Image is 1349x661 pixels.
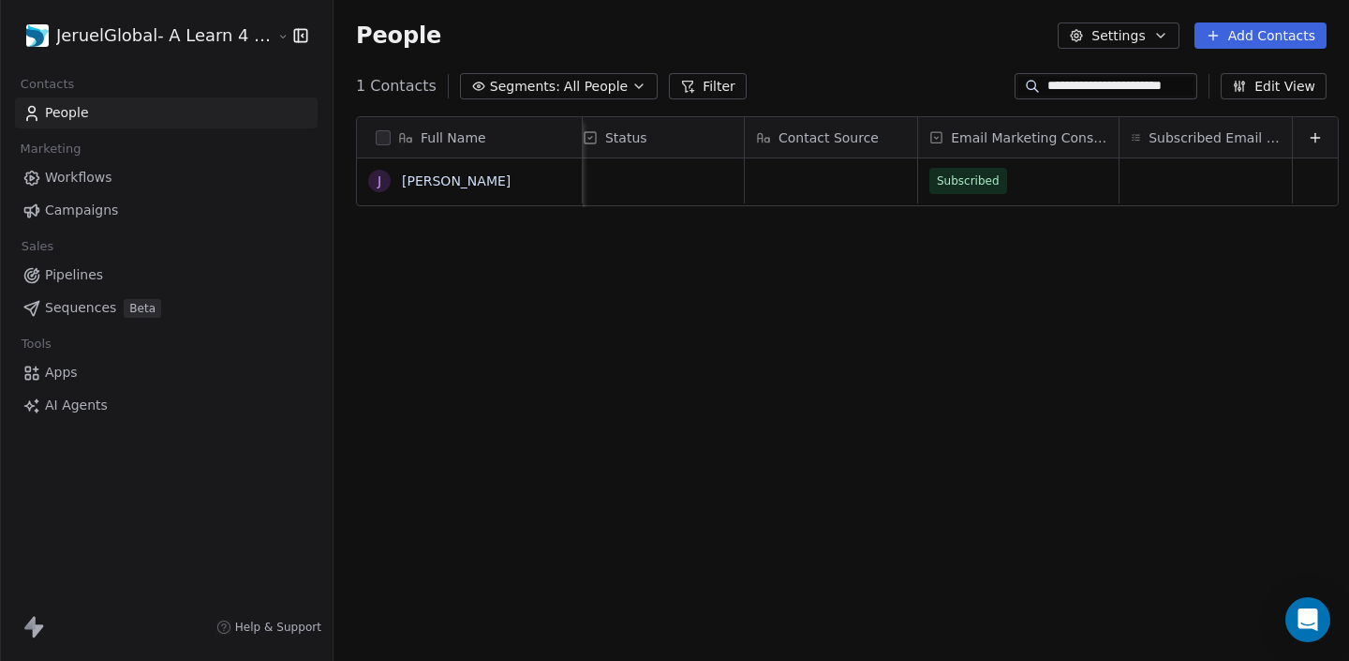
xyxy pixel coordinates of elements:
[745,117,917,158] div: Contact Source
[124,299,161,318] span: Beta
[22,20,264,52] button: JeruelGlobal- A Learn 4 LLC Company
[778,128,879,147] span: Contact Source
[1285,597,1330,642] div: Open Intercom Messenger
[937,172,1000,190] span: Subscribed
[356,75,437,98] span: 1 Contacts
[45,363,78,383] span: Apps
[669,73,747,99] button: Filter
[15,390,318,421] a: AI Agents
[571,117,744,158] div: Status
[356,22,441,50] span: People
[1221,73,1327,99] button: Edit View
[421,128,486,147] span: Full Name
[45,265,103,285] span: Pipelines
[402,173,511,188] a: [PERSON_NAME]
[1194,23,1327,49] button: Add Contacts
[605,128,647,147] span: Status
[45,298,116,318] span: Sequences
[216,620,321,635] a: Help & Support
[45,168,112,188] span: Workflows
[15,98,318,128] a: People
[56,23,273,48] span: JeruelGlobal- A Learn 4 LLC Company
[1119,117,1292,158] div: Subscribed Email Categories
[378,172,381,191] div: J
[12,70,82,98] span: Contacts
[357,117,582,158] div: Full Name
[45,103,89,123] span: People
[951,128,1107,147] span: Email Marketing Consent
[13,233,62,261] span: Sales
[1149,128,1281,147] span: Subscribed Email Categories
[26,24,49,47] img: Favicon.jpg
[564,77,628,97] span: All People
[357,158,583,653] div: grid
[235,620,321,635] span: Help & Support
[918,117,1119,158] div: Email Marketing Consent
[1058,23,1179,49] button: Settings
[12,135,89,163] span: Marketing
[15,293,318,323] a: SequencesBeta
[45,201,118,220] span: Campaigns
[15,162,318,193] a: Workflows
[13,330,59,358] span: Tools
[15,357,318,388] a: Apps
[15,195,318,226] a: Campaigns
[45,396,108,415] span: AI Agents
[490,77,560,97] span: Segments:
[15,260,318,291] a: Pipelines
